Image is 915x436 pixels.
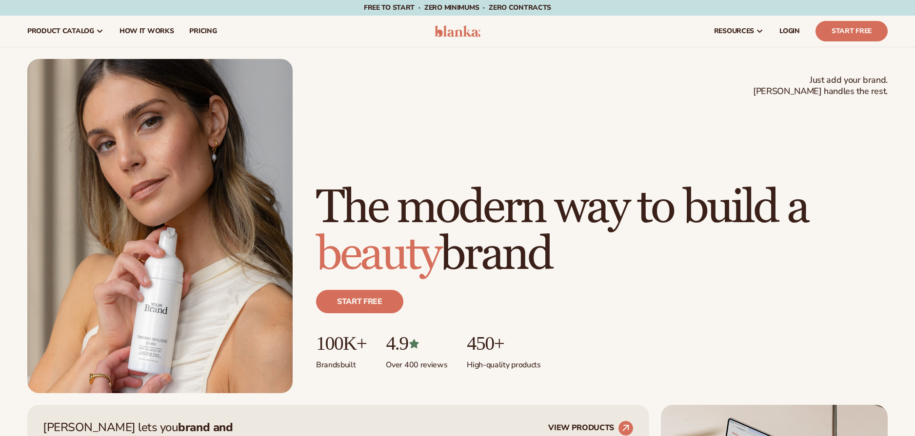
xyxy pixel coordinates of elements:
[316,354,366,370] p: Brands built
[816,21,888,41] a: Start Free
[386,333,447,354] p: 4.9
[119,27,174,35] span: How It Works
[548,420,634,436] a: VIEW PRODUCTS
[467,354,540,370] p: High-quality products
[779,27,800,35] span: LOGIN
[706,16,772,47] a: resources
[772,16,808,47] a: LOGIN
[316,290,403,313] a: Start free
[714,27,754,35] span: resources
[316,333,366,354] p: 100K+
[27,59,293,393] img: Female holding tanning mousse.
[364,3,551,12] span: Free to start · ZERO minimums · ZERO contracts
[181,16,224,47] a: pricing
[316,185,888,278] h1: The modern way to build a brand
[189,27,217,35] span: pricing
[20,16,112,47] a: product catalog
[112,16,182,47] a: How It Works
[316,226,440,283] span: beauty
[386,354,447,370] p: Over 400 reviews
[435,25,481,37] img: logo
[753,75,888,97] span: Just add your brand. [PERSON_NAME] handles the rest.
[467,333,540,354] p: 450+
[27,27,94,35] span: product catalog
